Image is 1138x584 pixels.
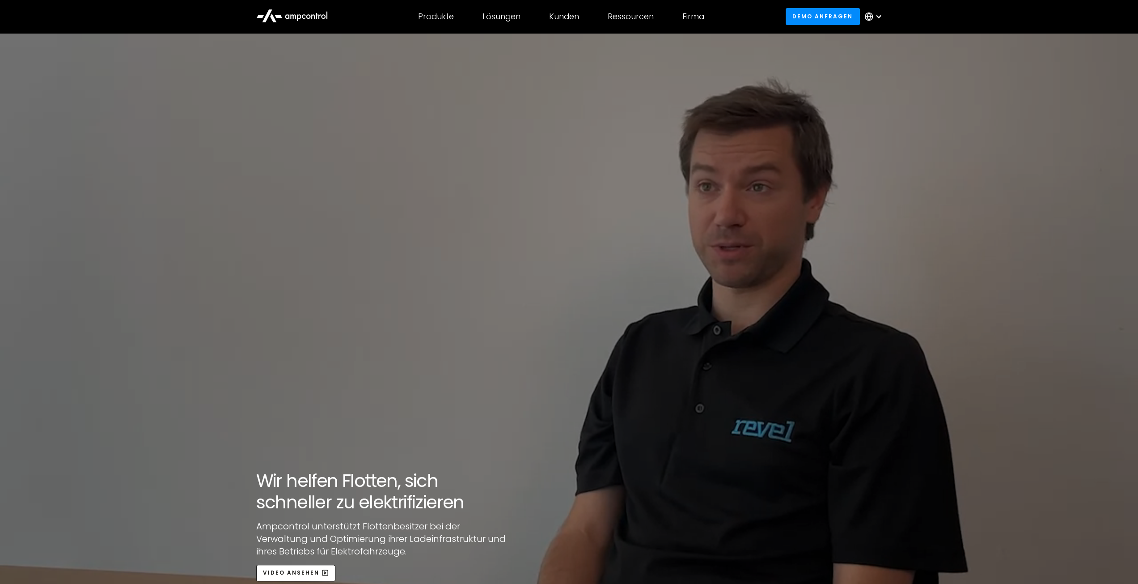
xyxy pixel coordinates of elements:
[418,12,454,21] div: Produkte
[549,12,579,21] div: Kunden
[682,12,704,21] div: Firma
[482,12,520,21] div: Lösungen
[608,12,654,21] div: Ressourcen
[786,8,860,25] a: Demo anfragen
